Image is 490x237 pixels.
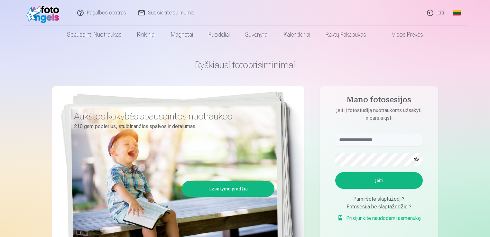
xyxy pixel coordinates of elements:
div: Pamiršote slaptažodį ? [335,195,423,203]
a: Magnetai [163,26,201,44]
div: Fotosesija be slaptažodžio ? [335,203,423,211]
a: Spausdinti nuotraukas [59,26,129,44]
a: Suvenyrai [237,26,276,44]
a: Rinkiniai [129,26,163,44]
p: Įeiti į fotostudiją nuotraukoms užsakyti ir parsisiųsti [329,107,429,122]
a: Prisijunkite naudodami asmenukę [337,215,421,222]
a: Užsakymo pradžia [183,182,273,196]
a: Kalendoriai [276,26,318,44]
p: 210 gsm popierius, stulbinančios spalvos ir detalumas [74,122,270,131]
h3: Aukštos kokybės spausdintos nuotraukos [74,110,270,122]
a: Raktų pakabukas [318,26,374,44]
button: Įeiti [335,172,423,189]
h1: Ryškiausi fotoprisiminimai [52,59,438,71]
a: Visos prekės [374,26,431,44]
a: Puodeliai [201,26,237,44]
img: /fa2 [26,3,63,23]
h4: Mano fotosesijos [329,95,429,107]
